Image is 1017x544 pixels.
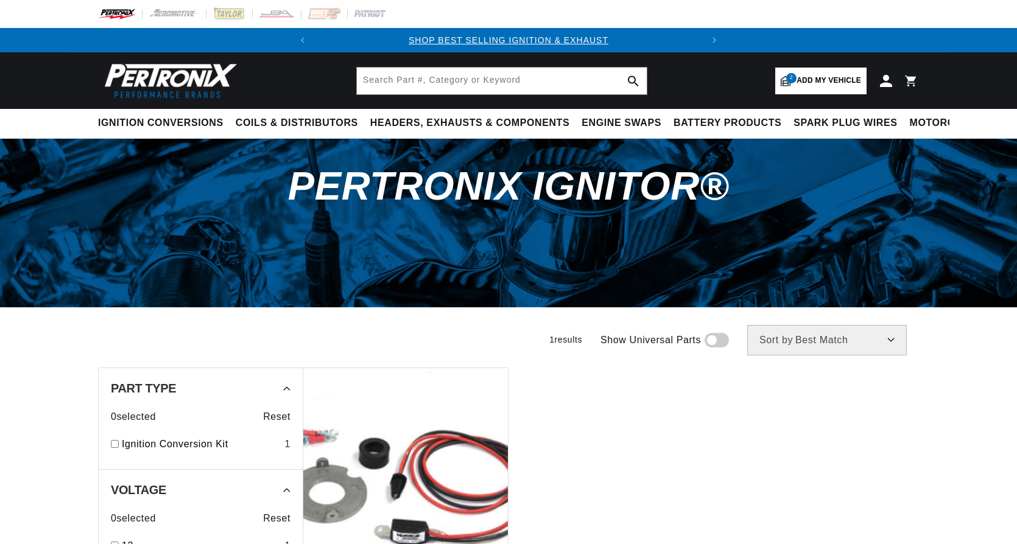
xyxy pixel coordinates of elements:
[364,109,575,138] summary: Headers, Exhausts & Components
[702,28,727,52] button: Translation missing: en.sections.announcements.next_announcement
[794,117,897,130] span: Spark Plug Wires
[68,28,949,52] slideshow-component: Translation missing: en.sections.announcements.announcement_bar
[910,117,982,130] span: Motorcycle
[122,436,280,452] a: Ignition Conversion Kit
[787,109,903,138] summary: Spark Plug Wires
[620,68,647,94] button: search button
[111,409,156,425] span: 0 selected
[98,117,223,130] span: Ignition Conversions
[288,164,729,208] span: PerTronix Ignitor®
[290,28,315,52] button: Translation missing: en.sections.announcements.previous_announcement
[759,335,793,345] span: Sort by
[230,109,364,138] summary: Coils & Distributors
[582,117,661,130] span: Engine Swaps
[775,68,867,94] a: 2Add my vehicle
[357,68,647,94] input: Search Part #, Category or Keyword
[786,73,797,83] span: 2
[315,33,702,47] div: 1 of 2
[747,325,907,355] select: Sort by
[370,117,569,130] span: Headers, Exhausts & Components
[315,33,702,47] div: Announcement
[284,436,290,452] div: 1
[575,109,667,138] summary: Engine Swaps
[111,382,176,394] span: Part Type
[111,511,156,526] span: 0 selected
[904,109,988,138] summary: Motorcycle
[797,75,861,86] span: Add my vehicle
[236,117,358,130] span: Coils & Distributors
[600,332,701,348] span: Show Universal Parts
[98,109,230,138] summary: Ignition Conversions
[667,109,787,138] summary: Battery Products
[263,409,290,425] span: Reset
[263,511,290,526] span: Reset
[674,117,781,130] span: Battery Products
[111,484,166,496] span: Voltage
[409,35,608,45] a: SHOP BEST SELLING IGNITION & EXHAUST
[98,60,238,102] img: Pertronix
[549,335,582,344] span: 1 results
